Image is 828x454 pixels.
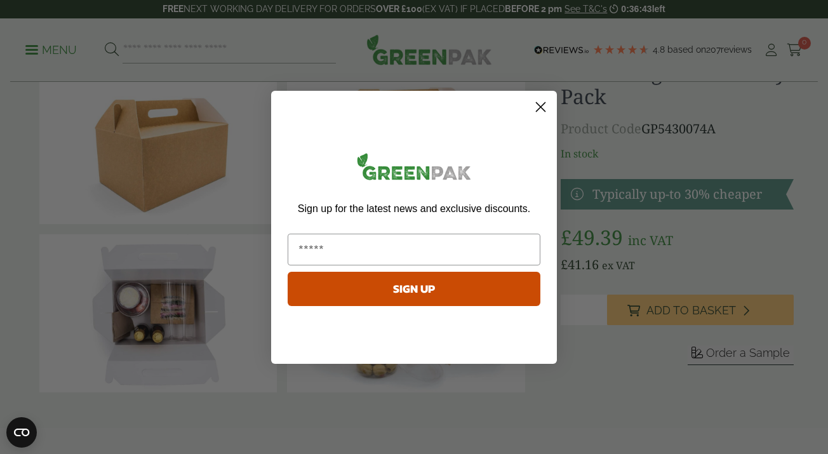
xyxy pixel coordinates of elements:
[6,417,37,448] button: Open CMP widget
[288,234,540,265] input: Email
[298,203,530,214] span: Sign up for the latest news and exclusive discounts.
[288,272,540,306] button: SIGN UP
[530,96,552,118] button: Close dialog
[288,148,540,190] img: greenpak_logo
